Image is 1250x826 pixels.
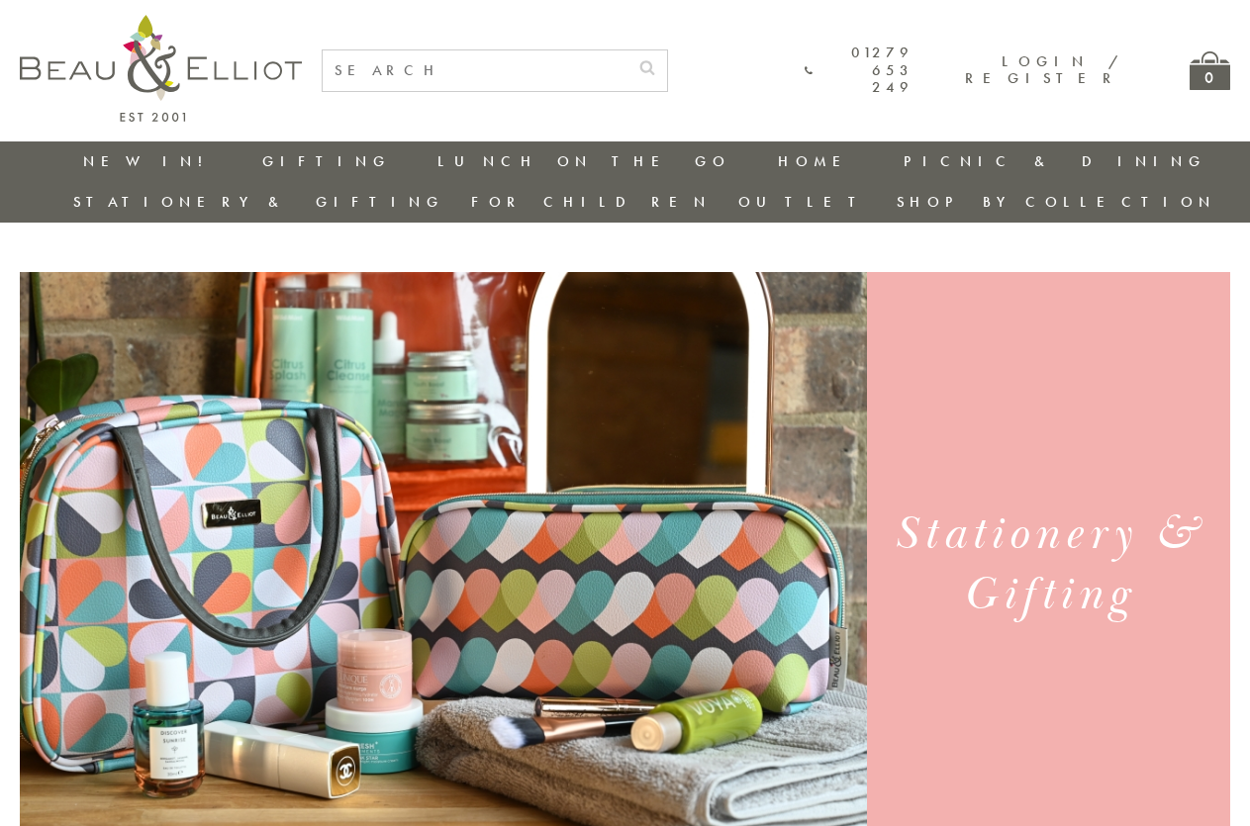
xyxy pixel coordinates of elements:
[20,15,302,122] img: logo
[323,50,627,91] input: SEARCH
[738,192,870,212] a: Outlet
[437,151,730,171] a: Lunch On The Go
[83,151,216,171] a: New in!
[965,51,1120,88] a: Login / Register
[897,192,1216,212] a: Shop by collection
[471,192,712,212] a: For Children
[805,45,913,96] a: 01279 653 249
[778,151,857,171] a: Home
[262,151,391,171] a: Gifting
[885,505,1211,625] h1: Stationery & Gifting
[1190,51,1230,90] a: 0
[73,192,444,212] a: Stationery & Gifting
[904,151,1206,171] a: Picnic & Dining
